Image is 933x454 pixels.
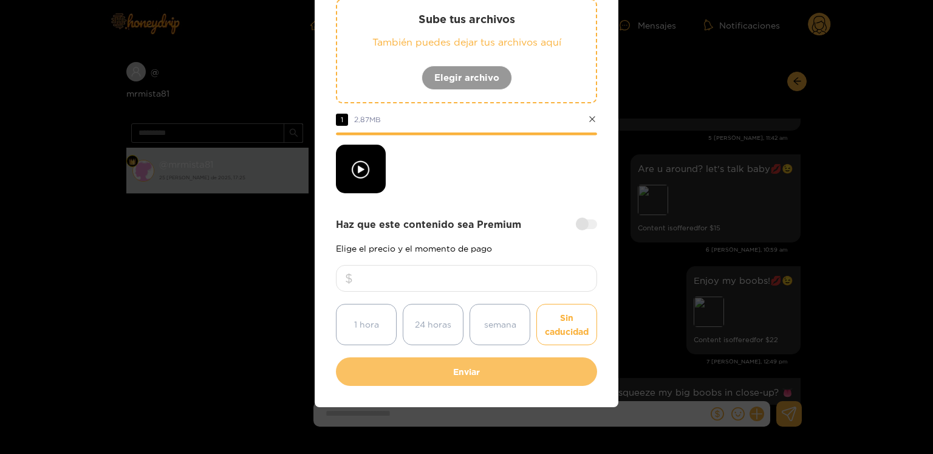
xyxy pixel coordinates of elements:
font: 1 [341,115,343,123]
button: Elegir archivo [422,66,512,90]
font: 1 hora [354,320,379,329]
font: Enviar [453,367,480,376]
button: 1 hora [336,304,397,345]
button: 24 horas [403,304,463,345]
font: MB [369,115,381,123]
font: Haz que este contenido sea Premium [336,219,521,230]
button: semana [470,304,530,345]
button: Enviar [336,357,597,386]
button: Sin caducidad [536,304,597,345]
font: Sin caducidad [545,313,589,336]
font: 2,87 [354,115,369,123]
font: Sube tus archivos [419,13,515,25]
font: También puedes dejar tus archivos aquí [372,36,561,47]
font: 24 horas [415,320,451,329]
font: Elige el precio y el momento de pago [336,244,492,253]
font: semana [484,320,516,329]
